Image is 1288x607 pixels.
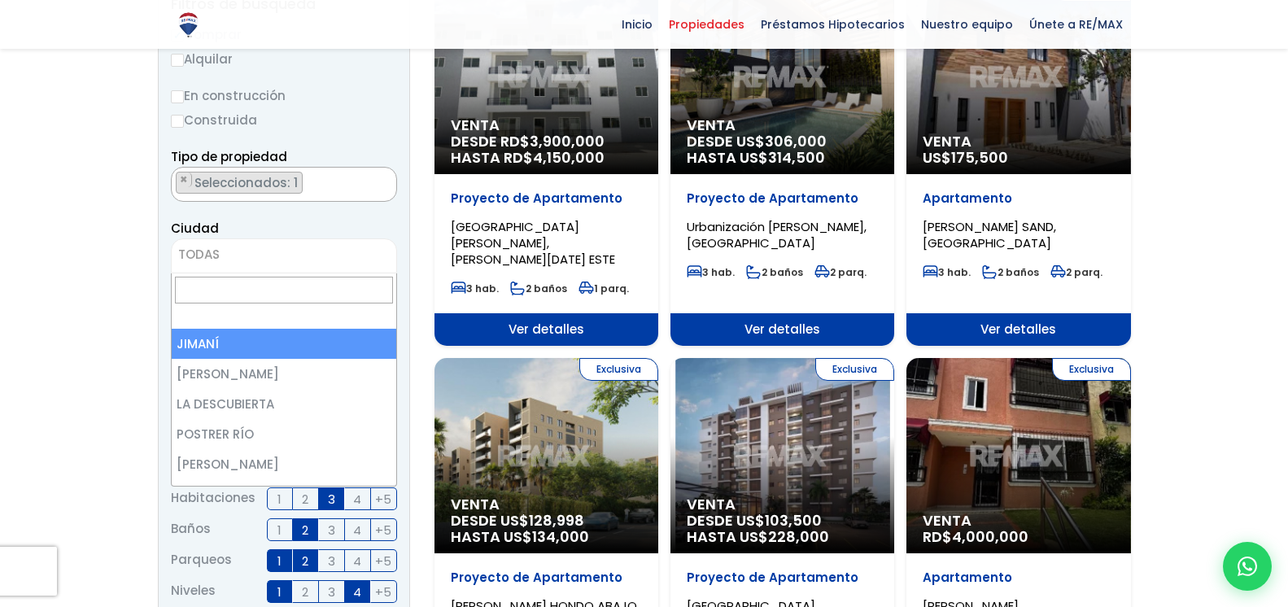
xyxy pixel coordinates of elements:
span: Venta [923,133,1114,150]
span: × [180,172,188,187]
span: DESDE US$ [451,513,642,545]
span: US$ [923,147,1008,168]
span: 2 [302,489,308,509]
span: 128,998 [529,510,584,531]
button: Remove item [177,172,192,187]
span: Baños [171,518,211,541]
span: HASTA RD$ [451,150,642,166]
img: Logo de REMAX [174,11,203,39]
span: Urbanización [PERSON_NAME], [GEOGRAPHIC_DATA] [687,218,867,251]
span: HASTA US$ [687,529,878,545]
span: TODAS [178,246,220,263]
span: 1 [277,520,282,540]
span: 1 [277,551,282,571]
label: Alquilar [171,49,397,69]
p: Proyecto de Apartamento [687,190,878,207]
span: 4 [353,489,361,509]
input: Search [175,277,393,303]
span: 2 [302,520,308,540]
span: 3 [328,582,335,602]
span: 4 [353,582,361,602]
span: TODAS [172,243,396,266]
span: Venta [451,117,642,133]
span: DESDE US$ [687,133,878,166]
li: LA DESCUBIERTA [172,389,396,419]
li: POSTRER RÍO [172,419,396,449]
textarea: Search [172,168,181,203]
span: 2 baños [982,265,1039,279]
span: 314,500 [768,147,825,168]
li: APARTAMENTO [176,172,303,194]
span: 175,500 [951,147,1008,168]
span: Inicio [613,12,661,37]
span: 1 [277,582,282,602]
li: JIMANÍ [172,329,396,359]
span: Parqueos [171,549,232,572]
span: Venta [687,496,878,513]
span: Habitaciones [171,487,255,510]
span: 2 parq. [1050,265,1102,279]
span: 134,000 [532,526,589,547]
span: 1 parq. [579,282,629,295]
span: 4 [353,551,361,571]
p: Proyecto de Apartamento [451,570,642,586]
span: 306,000 [765,131,827,151]
input: Alquilar [171,54,184,67]
p: Apartamento [923,190,1114,207]
p: Proyecto de Apartamento [687,570,878,586]
span: 2 baños [510,282,567,295]
span: 3 hab. [451,282,499,295]
span: Ver detalles [906,313,1130,346]
span: 3 hab. [687,265,735,279]
span: HASTA US$ [687,150,878,166]
input: En construcción [171,90,184,103]
span: Ver detalles [434,313,658,346]
span: DESDE RD$ [451,133,642,166]
li: [PERSON_NAME] [172,449,396,479]
button: Remove all items [378,172,388,188]
span: 3 [328,551,335,571]
li: [PERSON_NAME] [172,359,396,389]
span: +5 [375,551,391,571]
span: +5 [375,520,391,540]
p: Proyecto de Apartamento [451,190,642,207]
span: Ciudad [171,220,219,237]
span: 2 baños [746,265,803,279]
span: 3,900,000 [530,131,605,151]
span: Exclusiva [815,358,894,381]
li: MELLA [172,479,396,509]
span: 4,000,000 [952,526,1028,547]
span: 3 [328,520,335,540]
span: 2 [302,582,308,602]
span: +5 [375,489,391,509]
input: Construida [171,115,184,128]
span: Ver detalles [670,313,894,346]
span: Niveles [171,580,216,603]
span: TODAS [171,238,397,273]
span: Venta [451,496,642,513]
span: RD$ [923,526,1028,547]
span: Únete a RE/MAX [1021,12,1131,37]
span: DESDE US$ [687,513,878,545]
span: Seleccionados: 1 [193,174,302,191]
span: Propiedades [661,12,753,37]
span: Venta [923,513,1114,529]
span: Préstamos Hipotecarios [753,12,913,37]
span: [GEOGRAPHIC_DATA][PERSON_NAME], [PERSON_NAME][DATE] ESTE [451,218,615,268]
label: Construida [171,110,397,130]
span: 4,150,000 [533,147,605,168]
span: 4 [353,520,361,540]
span: 2 [302,551,308,571]
span: Nuestro equipo [913,12,1021,37]
span: 2 parq. [814,265,867,279]
span: 103,500 [765,510,822,531]
span: [PERSON_NAME] SAND, [GEOGRAPHIC_DATA] [923,218,1056,251]
span: × [379,172,387,187]
span: Tipo de propiedad [171,148,287,165]
span: Venta [687,117,878,133]
span: Exclusiva [1052,358,1131,381]
span: 3 hab. [923,265,971,279]
span: 1 [277,489,282,509]
label: En construcción [171,85,397,106]
span: 3 [328,489,335,509]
